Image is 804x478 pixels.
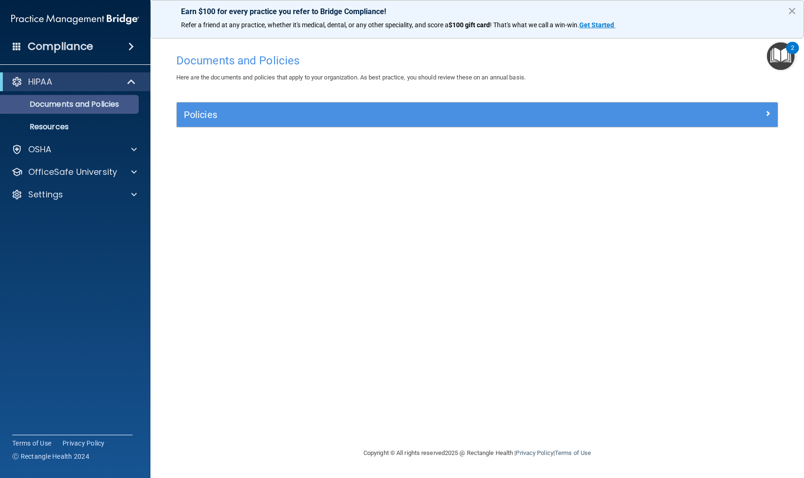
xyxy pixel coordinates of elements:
[11,76,136,87] a: HIPAA
[11,144,137,155] a: OSHA
[28,144,52,155] p: OSHA
[767,42,795,70] button: Open Resource Center, 2 new notifications
[184,107,771,122] a: Policies
[181,7,773,16] p: Earn $100 for every practice you refer to Bridge Compliance!
[12,439,51,448] a: Terms of Use
[28,189,63,200] p: Settings
[28,76,52,87] p: HIPAA
[176,55,778,67] h4: Documents and Policies
[449,21,490,29] strong: $100 gift card
[11,166,137,178] a: OfficeSafe University
[11,10,139,29] img: PMB logo
[63,439,105,448] a: Privacy Policy
[184,110,621,120] h5: Policies
[306,438,649,468] div: Copyright © All rights reserved 2025 @ Rectangle Health | |
[11,189,137,200] a: Settings
[579,21,615,29] a: Get Started
[490,21,579,29] span: ! That's what we call a win-win.
[6,122,134,132] p: Resources
[28,166,117,178] p: OfficeSafe University
[12,452,89,461] span: Ⓒ Rectangle Health 2024
[181,21,449,29] span: Refer a friend at any practice, whether it's medical, dental, or any other speciality, and score a
[516,449,553,456] a: Privacy Policy
[6,100,134,109] p: Documents and Policies
[555,449,591,456] a: Terms of Use
[788,3,796,18] button: Close
[579,21,614,29] strong: Get Started
[176,74,526,81] span: Here are the documents and policies that apply to your organization. As best practice, you should...
[791,48,794,60] div: 2
[28,40,93,53] h4: Compliance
